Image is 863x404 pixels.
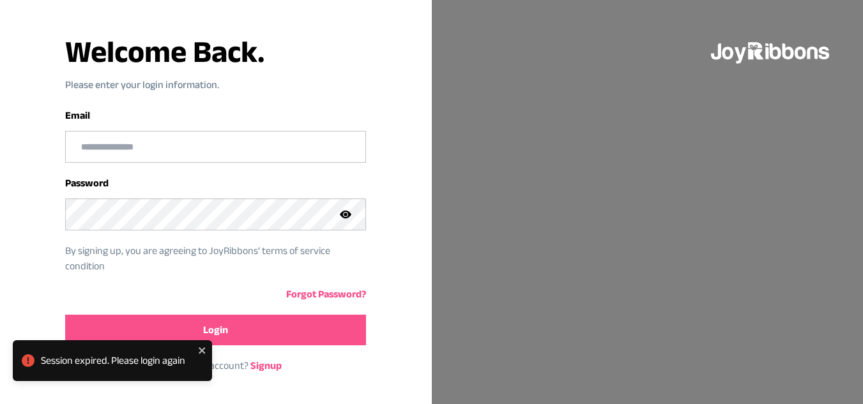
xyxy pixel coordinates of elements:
a: Forgot Password? [286,288,366,299]
h3: Welcome Back. [65,36,366,67]
button: close [198,345,207,355]
p: Don‘t have an account? [65,358,366,373]
label: Email [65,110,90,121]
img: joyribbons [710,31,832,71]
button: Login [65,315,366,345]
a: Signup [250,360,282,371]
div: Session expired. Please login again [41,353,194,368]
span: Login [203,322,228,338]
p: By signing up, you are agreeing to JoyRibbons‘ terms of service condition [65,243,347,274]
p: Please enter your login information. [65,77,366,93]
label: Password [65,177,109,188]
